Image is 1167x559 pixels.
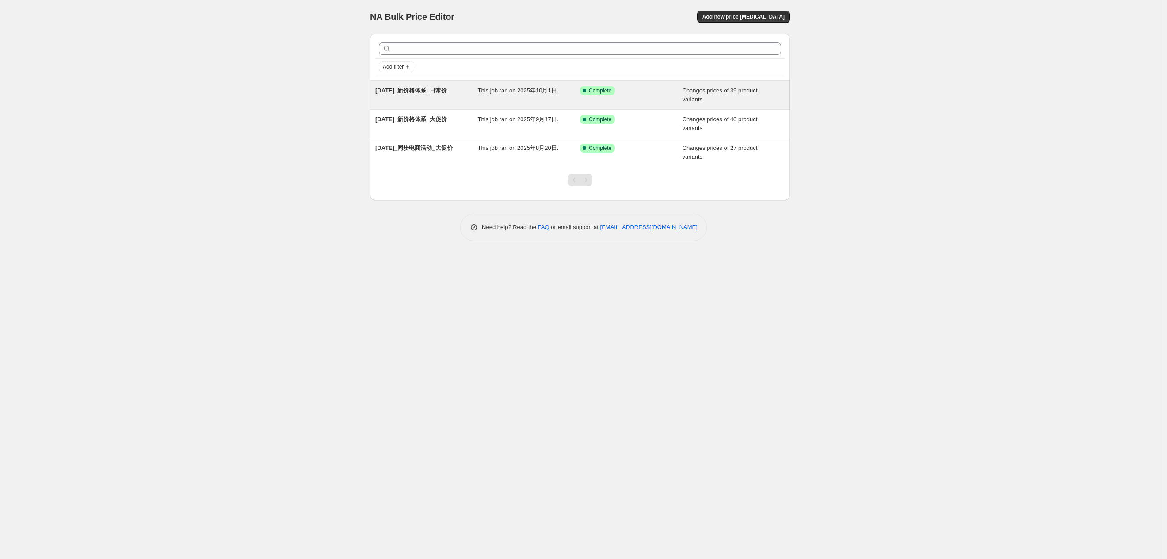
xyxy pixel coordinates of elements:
[482,224,538,230] span: Need help? Read the
[683,116,758,131] span: Changes prices of 40 product variants
[478,116,559,123] span: This job ran on 2025年9月17日.
[600,224,698,230] a: [EMAIL_ADDRESS][DOMAIN_NAME]
[589,116,611,123] span: Complete
[478,145,559,151] span: This job ran on 2025年8月20日.
[568,174,592,186] nav: Pagination
[478,87,559,94] span: This job ran on 2025年10月1日.
[683,87,758,103] span: Changes prices of 39 product variants
[702,13,785,20] span: Add new price [MEDICAL_DATA]
[383,63,404,70] span: Add filter
[379,61,414,72] button: Add filter
[538,224,549,230] a: FAQ
[375,145,453,151] span: [DATE]_同步电商活动_大促价
[549,224,600,230] span: or email support at
[697,11,790,23] button: Add new price [MEDICAL_DATA]
[375,87,447,94] span: [DATE]_新价格体系_日常价
[589,87,611,94] span: Complete
[375,116,447,123] span: [DATE]_新价格体系_大促价
[589,145,611,152] span: Complete
[370,12,454,22] span: NA Bulk Price Editor
[683,145,758,160] span: Changes prices of 27 product variants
